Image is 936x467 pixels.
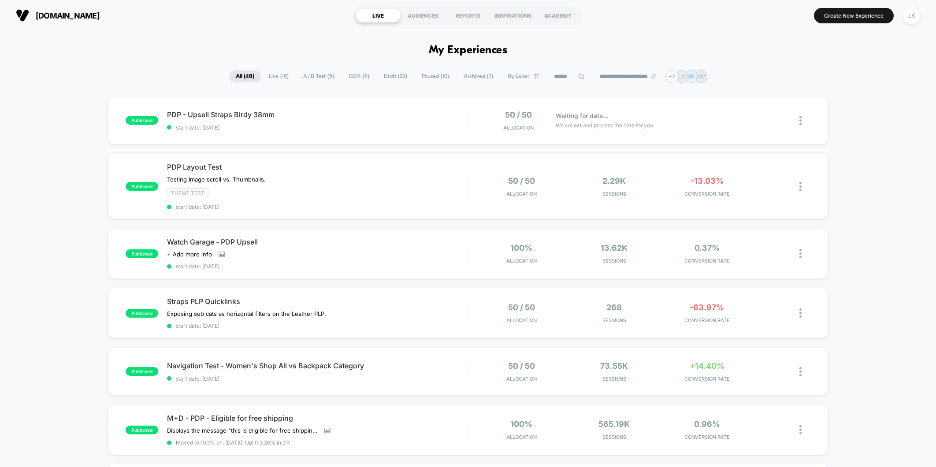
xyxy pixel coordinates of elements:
[508,303,535,312] span: 50 / 50
[377,70,414,82] span: Draft ( 20 )
[16,9,29,22] img: Visually logo
[126,309,158,318] span: published
[262,70,295,82] span: Live ( 18 )
[570,376,658,382] span: Sessions
[167,176,266,183] span: Testing Image scroll vs. Thumbnails.
[167,297,468,306] span: Straps PLP Quicklinks
[506,376,537,382] span: Allocation
[556,111,608,121] span: Waiting for data...
[508,176,535,185] span: 50 / 50
[506,434,537,440] span: Allocation
[651,74,656,79] img: end
[663,434,751,440] span: CONVERSION RATE
[814,8,894,23] button: Create New Experience
[167,322,468,329] span: start date: [DATE]
[297,70,341,82] span: A/B Test ( 9 )
[167,188,208,198] span: Theme Test
[570,317,658,323] span: Sessions
[691,176,724,185] span: -13.03%
[126,182,158,191] span: published
[401,8,446,22] div: AUDIENCES
[505,110,532,119] span: 50 / 50
[900,7,923,25] button: LK
[167,361,468,370] span: Navigation Test - Women's Shop All vs Backpack Category
[665,70,678,83] div: + 3
[126,116,158,125] span: published
[695,243,720,252] span: 0.37%
[799,425,802,434] img: close
[690,361,724,371] span: +14.40%
[598,419,630,429] span: 565.19k
[570,258,658,264] span: Sessions
[535,8,580,22] div: ACADEMY
[799,308,802,318] img: close
[126,367,158,376] span: published
[126,426,158,434] span: published
[506,191,537,197] span: Allocation
[229,70,261,82] span: All ( 48 )
[167,237,468,246] span: Watch Garage - PDP Upsell
[687,73,695,80] p: SK
[506,317,537,323] span: Allocation
[694,419,720,429] span: 0.96%
[570,191,658,197] span: Sessions
[167,110,468,119] span: PDP - Upsell Straps Birdy 38mm
[167,163,468,171] span: PDP Layout Test
[506,258,537,264] span: Allocation
[799,116,802,125] img: close
[556,121,653,130] span: We collect and process the data for you
[663,191,751,197] span: CONVERSION RATE
[126,249,158,258] span: published
[508,361,535,371] span: 50 / 50
[167,310,328,317] span: Exposing sub cats as horizontal filters on the Leather PLP.
[903,7,920,24] div: LK
[356,8,401,22] div: LIVE
[167,204,468,210] span: start date: [DATE]
[342,70,376,82] span: 100% ( 9 )
[510,419,532,429] span: 100%
[167,251,212,258] span: + Add more info
[508,73,529,80] span: By Label
[167,124,468,131] span: start date: [DATE]
[570,434,658,440] span: Sessions
[799,249,802,258] img: close
[13,8,102,22] button: [DOMAIN_NAME]
[600,361,628,371] span: 73.55k
[429,44,508,57] h1: My Experiences
[606,303,622,312] span: 268
[167,263,468,270] span: start date: [DATE]
[799,367,802,376] img: close
[601,243,628,252] span: 13.62k
[446,8,490,22] div: REPORTS
[690,303,724,312] span: -63.97%
[490,8,535,22] div: INSPIRATIONS
[696,73,705,80] p: KW
[799,182,802,191] img: close
[510,243,532,252] span: 100%
[176,439,290,446] span: Moved to 100% on: [DATE] . Uplift: 3.26% in CR
[457,70,500,82] span: Archived ( 7 )
[602,176,626,185] span: 2.29k
[167,375,468,382] span: start date: [DATE]
[415,70,456,82] span: Paused ( 10 )
[678,73,685,80] p: LK
[167,414,468,423] span: M+D - PDP - Eligible for free shipping
[663,317,751,323] span: CONVERSION RATE
[503,125,534,131] span: Allocation
[663,258,751,264] span: CONVERSION RATE
[36,11,100,20] span: [DOMAIN_NAME]
[663,376,751,382] span: CONVERSION RATE
[167,427,318,434] span: Displays the message "this is eligible for free shipping" on all PDPs that are $125+ (US only)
